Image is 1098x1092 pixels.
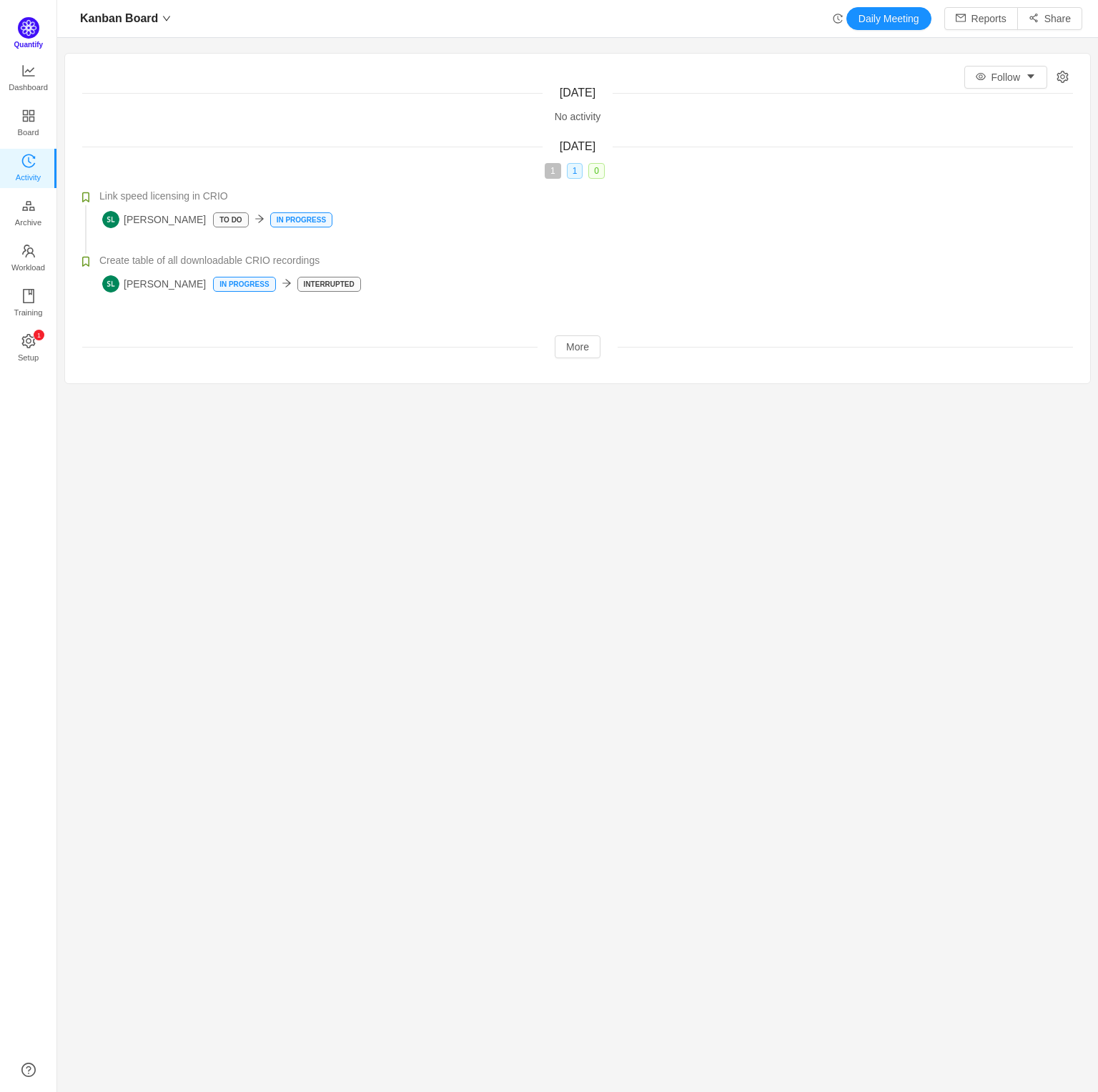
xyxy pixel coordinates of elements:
[21,245,36,273] a: Workload
[833,14,843,24] i: icon: history
[21,334,36,348] i: icon: setting
[21,290,36,318] a: Training
[82,109,1073,124] div: No activity
[9,73,48,102] span: Dashboard
[80,7,158,30] span: Kanban Board
[1057,71,1069,83] i: icon: setting
[560,87,595,99] span: [DATE]
[214,277,274,291] p: In Progress
[21,154,36,183] a: Activity
[99,189,228,204] span: Link speed licensing in CRIO
[18,343,39,372] span: Setup
[21,109,36,138] a: Board
[18,17,39,39] img: Quantify
[567,163,583,179] span: 1
[21,244,36,258] i: icon: team
[271,213,332,227] p: In Progress
[21,109,36,123] i: icon: appstore
[846,7,931,30] button: Daily Meeting
[99,253,320,268] span: Create table of all downloadable CRIO recordings
[21,154,36,168] i: icon: history
[545,163,561,179] span: 1
[21,199,36,213] i: icon: gold
[298,277,360,291] p: Interrupted
[21,64,36,78] i: icon: line-chart
[1017,7,1082,30] button: icon: share-altShare
[16,163,41,192] span: Activity
[102,211,119,228] img: SL
[18,118,39,147] span: Board
[21,1063,36,1077] a: icon: question-circle
[99,189,1073,204] a: Link speed licensing in CRIO
[555,335,600,358] button: More
[102,275,119,292] img: SL
[21,200,36,228] a: Archive
[254,214,264,224] i: icon: arrow-right
[944,7,1018,30] button: icon: mailReports
[36,330,40,340] p: 1
[21,289,36,303] i: icon: book
[21,335,36,363] a: icon: settingSetup
[560,140,595,152] span: [DATE]
[99,253,1073,268] a: Create table of all downloadable CRIO recordings
[102,275,206,292] span: [PERSON_NAME]
[14,41,44,49] span: Quantify
[162,14,171,23] i: icon: down
[21,64,36,93] a: Dashboard
[34,330,44,340] sup: 1
[588,163,605,179] span: 0
[102,211,206,228] span: [PERSON_NAME]
[282,278,292,288] i: icon: arrow-right
[214,213,247,227] p: To Do
[14,298,42,327] span: Training
[11,253,45,282] span: Workload
[15,208,41,237] span: Archive
[964,66,1047,89] button: icon: eyeFollowicon: caret-down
